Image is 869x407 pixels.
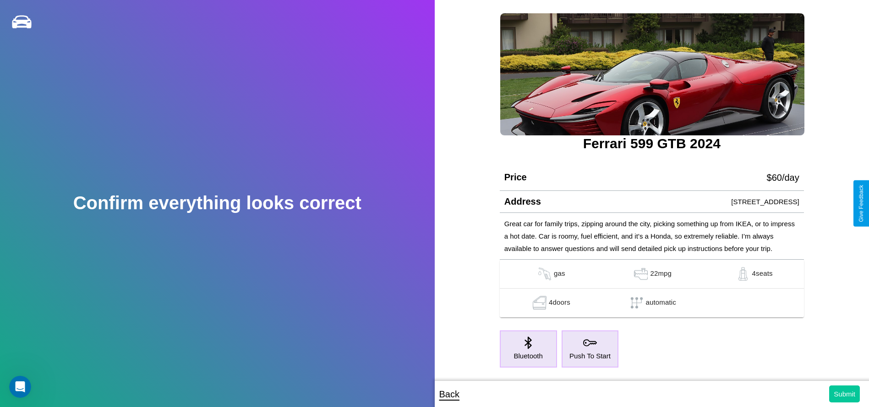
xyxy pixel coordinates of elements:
[650,267,672,281] p: 22 mpg
[9,376,31,398] iframe: Intercom live chat
[734,267,752,281] img: gas
[504,172,527,183] h4: Price
[500,136,804,151] h3: Ferrari 599 GTB 2024
[646,296,676,310] p: automatic
[504,196,541,207] h4: Address
[554,267,565,281] p: gas
[530,296,549,310] img: gas
[569,350,611,362] p: Push To Start
[858,185,864,222] div: Give Feedback
[829,385,860,402] button: Submit
[549,296,570,310] p: 4 doors
[752,267,773,281] p: 4 seats
[439,386,459,402] p: Back
[504,217,799,255] p: Great car for family trips, zipping around the city, picking something up from IKEA, or to impres...
[632,267,650,281] img: gas
[767,169,799,186] p: $ 60 /day
[536,267,554,281] img: gas
[500,260,804,318] table: simple table
[731,195,799,208] p: [STREET_ADDRESS]
[514,350,542,362] p: Bluetooth
[73,193,361,213] h2: Confirm everything looks correct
